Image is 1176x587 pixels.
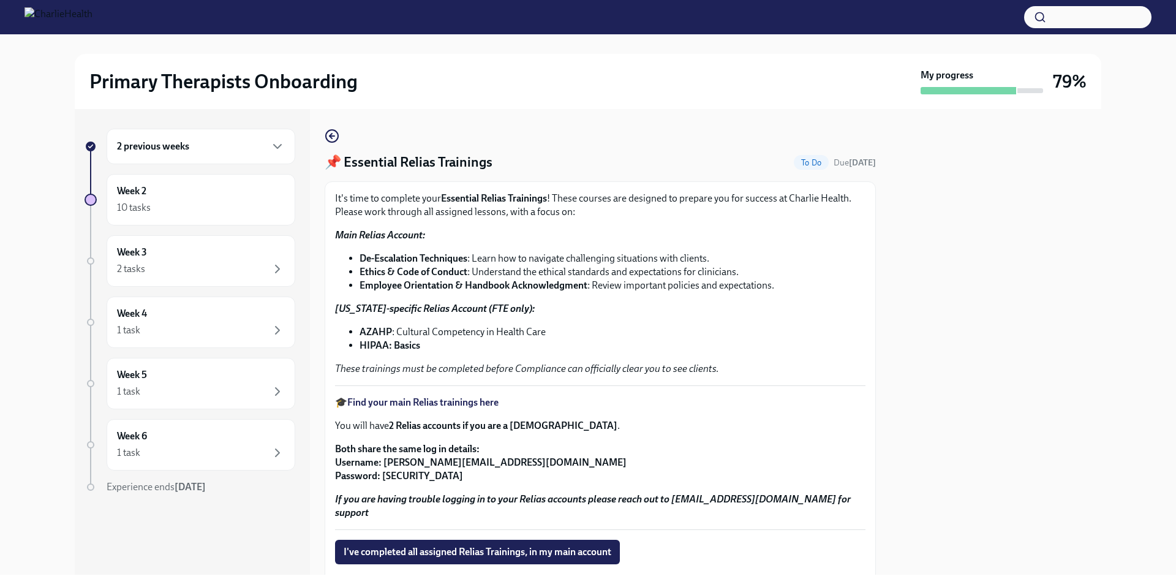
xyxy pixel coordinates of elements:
strong: Essential Relias Trainings [441,192,547,204]
h3: 79% [1053,70,1087,93]
span: To Do [794,158,829,167]
h6: Week 4 [117,307,147,320]
h6: Week 6 [117,430,147,443]
h4: 📌 Essential Relias Trainings [325,153,492,172]
img: CharlieHealth [24,7,92,27]
li: : Review important policies and expectations. [360,279,865,292]
li: : Understand the ethical standards and expectations for clinicians. [360,265,865,279]
p: It's time to complete your ! These courses are designed to prepare you for success at Charlie Hea... [335,192,865,219]
strong: Both share the same log in details: Username: [PERSON_NAME][EMAIL_ADDRESS][DOMAIN_NAME] Password:... [335,443,627,482]
strong: Main Relias Account: [335,229,425,241]
strong: De-Escalation Techniques [360,252,467,264]
a: Week 32 tasks [85,235,295,287]
button: I've completed all assigned Relias Trainings, in my main account [335,540,620,564]
span: August 18th, 2025 10:00 [834,157,876,169]
strong: [DATE] [175,481,206,493]
span: I've completed all assigned Relias Trainings, in my main account [344,546,611,558]
em: These trainings must be completed before Compliance can officially clear you to see clients. [335,363,719,374]
div: 2 tasks [117,262,145,276]
div: 1 task [117,385,140,398]
div: 2 previous weeks [107,129,295,164]
strong: If you are having trouble logging in to your Relias accounts please reach out to [EMAIL_ADDRESS][... [335,493,851,518]
div: 1 task [117,324,140,337]
div: 1 task [117,446,140,460]
strong: AZAHP [360,326,392,338]
p: 🎓 [335,396,865,409]
strong: Employee Orientation & Handbook Acknowledgment [360,279,587,291]
li: : Learn how to navigate challenging situations with clients. [360,252,865,265]
a: Week 41 task [85,297,295,348]
a: Week 210 tasks [85,174,295,225]
h6: Week 3 [117,246,147,259]
strong: 2 Relias accounts if you are a [DEMOGRAPHIC_DATA] [389,420,617,431]
li: : Cultural Competency in Health Care [360,325,865,339]
span: Due [834,157,876,168]
strong: My progress [921,69,973,82]
h2: Primary Therapists Onboarding [89,69,358,94]
strong: [US_STATE]-specific Relias Account (FTE only): [335,303,535,314]
h6: Week 5 [117,368,147,382]
h6: 2 previous weeks [117,140,189,153]
a: Find your main Relias trainings here [347,396,499,408]
a: Week 61 task [85,419,295,471]
span: Experience ends [107,481,206,493]
strong: [DATE] [849,157,876,168]
div: 10 tasks [117,201,151,214]
p: You will have . [335,419,865,433]
strong: HIPAA: Basics [360,339,420,351]
h6: Week 2 [117,184,146,198]
a: Week 51 task [85,358,295,409]
strong: Ethics & Code of Conduct [360,266,467,278]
